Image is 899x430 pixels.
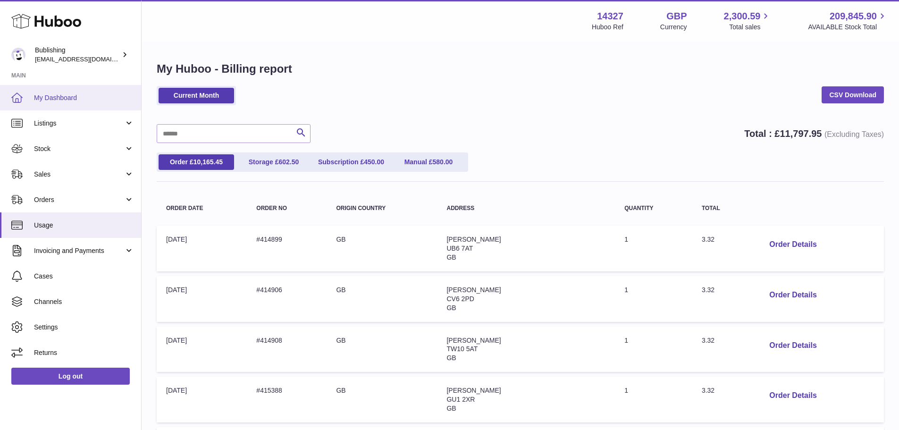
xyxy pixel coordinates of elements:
[193,158,223,166] span: 10,165.45
[11,368,130,385] a: Log out
[157,276,247,322] td: [DATE]
[824,130,884,138] span: (Excluding Taxes)
[446,245,473,252] span: UB6 7AT
[437,196,615,221] th: Address
[278,158,299,166] span: 602.50
[327,196,437,221] th: Origin Country
[157,196,247,221] th: Order Date
[11,48,25,62] img: internalAdmin-14327@internal.huboo.com
[446,345,478,353] span: TW10 5AT
[446,304,456,312] span: GB
[729,23,771,32] span: Total sales
[247,196,327,221] th: Order no
[34,93,134,102] span: My Dashboard
[660,23,687,32] div: Currency
[822,86,884,103] a: CSV Download
[808,23,888,32] span: AVAILABLE Stock Total
[446,236,501,243] span: [PERSON_NAME]
[34,297,134,306] span: Channels
[830,10,877,23] span: 209,845.90
[724,10,761,23] span: 2,300.59
[762,235,824,254] button: Order Details
[615,377,692,422] td: 1
[34,246,124,255] span: Invoicing and Payments
[236,154,311,170] a: Storage £602.50
[313,154,389,170] a: Subscription £450.00
[446,354,456,362] span: GB
[446,387,501,394] span: [PERSON_NAME]
[157,327,247,372] td: [DATE]
[446,337,501,344] span: [PERSON_NAME]
[433,158,453,166] span: 580.00
[808,10,888,32] a: 209,845.90 AVAILABLE Stock Total
[247,327,327,372] td: #414908
[666,10,687,23] strong: GBP
[615,196,692,221] th: Quantity
[247,226,327,271] td: #414899
[327,377,437,422] td: GB
[702,236,714,243] span: 3.32
[446,295,474,303] span: CV6 2PD
[327,226,437,271] td: GB
[34,119,124,128] span: Listings
[724,10,772,32] a: 2,300.59 Total sales
[762,336,824,355] button: Order Details
[744,128,884,139] strong: Total : £
[34,323,134,332] span: Settings
[247,377,327,422] td: #415388
[34,170,124,179] span: Sales
[762,286,824,305] button: Order Details
[692,196,752,221] th: Total
[446,253,456,261] span: GB
[157,226,247,271] td: [DATE]
[762,386,824,405] button: Order Details
[34,195,124,204] span: Orders
[615,276,692,322] td: 1
[702,337,714,344] span: 3.32
[157,377,247,422] td: [DATE]
[446,286,501,294] span: [PERSON_NAME]
[159,88,234,103] a: Current Month
[157,61,884,76] h1: My Huboo - Billing report
[702,286,714,294] span: 3.32
[34,221,134,230] span: Usage
[780,128,822,139] span: 11,797.95
[615,226,692,271] td: 1
[34,348,134,357] span: Returns
[327,327,437,372] td: GB
[391,154,466,170] a: Manual £580.00
[34,144,124,153] span: Stock
[159,154,234,170] a: Order £10,165.45
[35,46,120,64] div: Bublishing
[364,158,384,166] span: 450.00
[446,405,456,412] span: GB
[327,276,437,322] td: GB
[597,10,623,23] strong: 14327
[247,276,327,322] td: #414906
[34,272,134,281] span: Cases
[615,327,692,372] td: 1
[446,396,475,403] span: GU1 2XR
[592,23,623,32] div: Huboo Ref
[35,55,139,63] span: [EMAIL_ADDRESS][DOMAIN_NAME]
[702,387,714,394] span: 3.32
